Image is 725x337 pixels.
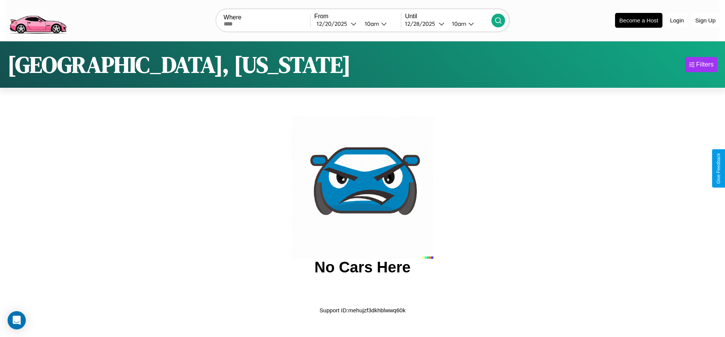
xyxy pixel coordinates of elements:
div: Filters [696,61,714,68]
div: 12 / 28 / 2025 [405,20,439,27]
button: 10am [359,20,401,28]
button: 10am [446,20,491,28]
p: Support ID: mehujzf3dkhblwwq60k [320,305,406,315]
button: 12/20/2025 [314,20,359,28]
div: Give Feedback [716,153,721,184]
label: Where [224,14,310,21]
div: 10am [361,20,381,27]
div: 12 / 20 / 2025 [317,20,351,27]
img: logo [6,4,70,36]
label: Until [405,13,491,20]
h1: [GEOGRAPHIC_DATA], [US_STATE] [8,49,351,80]
label: From [314,13,401,20]
h2: No Cars Here [314,259,410,276]
button: Become a Host [615,13,662,28]
div: Open Intercom Messenger [8,311,26,329]
img: car [292,117,433,259]
button: Login [666,13,688,27]
button: Sign Up [692,13,719,27]
div: 10am [448,20,468,27]
button: Filters [685,57,717,72]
